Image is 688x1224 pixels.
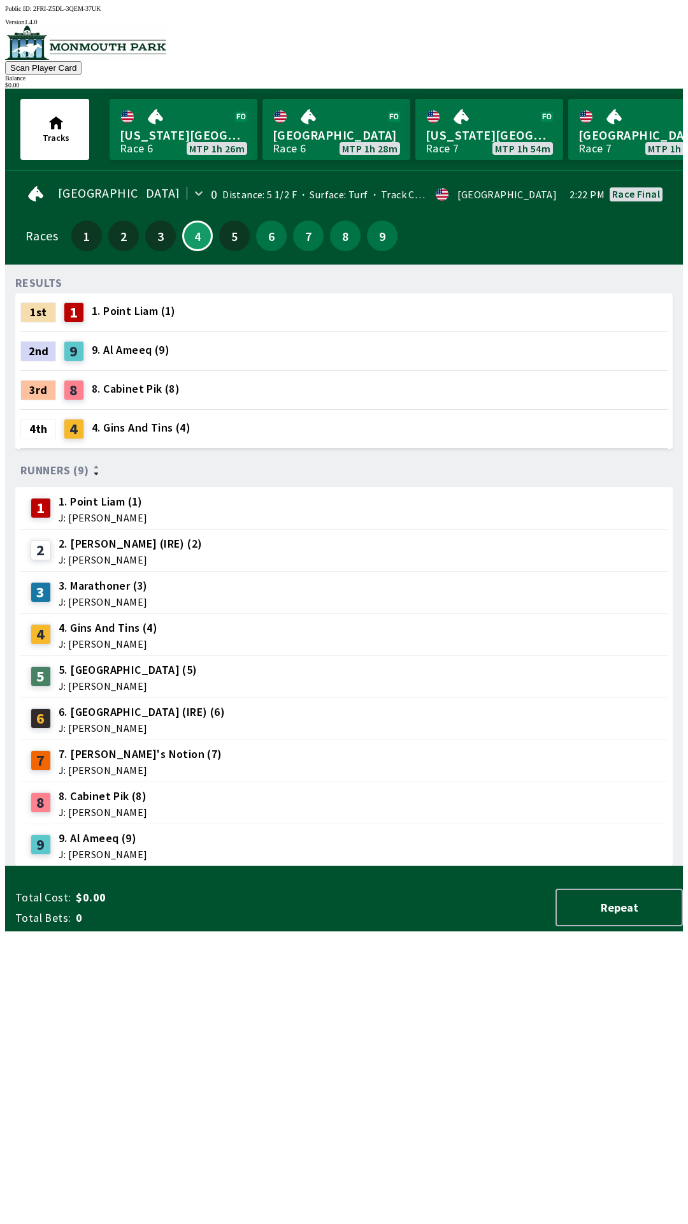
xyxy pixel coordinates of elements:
div: 7 [31,750,51,771]
span: J: [PERSON_NAME] [59,681,197,691]
button: 4 [182,221,213,251]
span: Total Cost: [15,890,71,905]
div: 5 [31,666,51,687]
div: 4 [64,419,84,439]
button: Tracks [20,99,89,160]
span: 5 [222,231,247,240]
div: $ 0.00 [5,82,683,89]
div: 1 [64,302,84,323]
span: 2FRI-Z5DL-3QEM-37UK [33,5,101,12]
div: Races [25,231,58,241]
div: 4th [20,419,56,439]
div: 6 [31,708,51,729]
span: 7 [296,231,320,240]
span: J: [PERSON_NAME] [59,765,222,775]
span: 2 [111,231,136,240]
div: 8 [31,792,51,813]
div: Public ID: [5,5,683,12]
a: [US_STATE][GEOGRAPHIC_DATA]Race 6MTP 1h 26m [110,99,257,160]
span: 5. [GEOGRAPHIC_DATA] (5) [59,662,197,678]
button: Scan Player Card [5,61,82,75]
span: 6 [259,231,283,240]
button: 5 [219,221,250,251]
div: RESULTS [15,278,62,288]
span: [US_STATE][GEOGRAPHIC_DATA] [426,127,553,143]
a: [US_STATE][GEOGRAPHIC_DATA]Race 7MTP 1h 54m [415,99,563,160]
div: 3rd [20,380,56,400]
div: Version 1.4.0 [5,18,683,25]
span: 3. Marathoner (3) [59,578,148,594]
span: 1. Point Liam (1) [59,493,147,510]
span: MTP 1h 28m [342,143,398,154]
span: Total Bets: [15,910,71,926]
div: 2 [31,540,51,560]
div: 8 [64,380,84,400]
button: 1 [71,221,102,251]
span: J: [PERSON_NAME] [59,723,225,733]
button: 3 [145,221,176,251]
span: Distance: 5 1/2 F [222,188,297,201]
span: J: [PERSON_NAME] [59,555,202,565]
div: Race 6 [120,143,153,154]
button: Repeat [555,889,683,926]
span: [GEOGRAPHIC_DATA] [58,188,180,198]
button: 2 [108,221,139,251]
span: J: [PERSON_NAME] [59,513,147,523]
span: 8 [333,231,357,240]
div: Race 7 [426,143,459,154]
div: 1st [20,302,56,323]
span: 4. Gins And Tins (4) [92,419,190,436]
span: Repeat [567,900,671,915]
a: [GEOGRAPHIC_DATA]Race 6MTP 1h 28m [262,99,410,160]
span: [GEOGRAPHIC_DATA] [273,127,400,143]
span: 8. Cabinet Pik (8) [92,381,180,397]
div: 4 [31,624,51,645]
button: 7 [293,221,324,251]
span: Runners (9) [20,465,89,476]
span: 2. [PERSON_NAME] (IRE) (2) [59,535,202,552]
span: J: [PERSON_NAME] [59,639,157,649]
span: 7. [PERSON_NAME]'s Notion (7) [59,746,222,762]
div: 0 [211,189,217,200]
span: J: [PERSON_NAME] [59,597,148,607]
span: 8. Cabinet Pik (8) [59,788,147,805]
div: 2nd [20,341,56,361]
div: Race 7 [578,143,612,154]
span: 6. [GEOGRAPHIC_DATA] (IRE) (6) [59,704,225,720]
div: Runners (9) [20,464,668,477]
span: J: [PERSON_NAME] [59,849,147,859]
div: Race 6 [273,143,306,154]
div: Race final [612,189,660,199]
span: Tracks [43,132,69,143]
span: 9. Al Ameeq (9) [92,342,169,358]
span: [US_STATE][GEOGRAPHIC_DATA] [120,127,247,143]
button: 9 [367,221,398,251]
span: 4. Gins And Tins (4) [59,620,157,636]
span: 4 [187,233,208,239]
span: 3 [148,231,173,240]
span: J: [PERSON_NAME] [59,807,147,817]
div: 9 [31,834,51,855]
button: 6 [256,221,287,251]
span: MTP 1h 26m [189,143,245,154]
span: 2:22 PM [570,189,605,200]
span: 1. Point Liam (1) [92,303,176,319]
span: Track Condition: Firm [368,188,480,201]
div: [GEOGRAPHIC_DATA] [457,189,557,200]
span: $0.00 [76,890,276,905]
div: 1 [31,498,51,518]
div: Balance [5,75,683,82]
div: 3 [31,582,51,602]
span: 0 [76,910,276,926]
span: 9. Al Ameeq (9) [59,830,147,847]
img: venue logo [5,25,166,60]
div: 9 [64,341,84,361]
span: MTP 1h 54m [495,143,550,154]
span: Surface: Turf [297,188,368,201]
span: 1 [75,231,99,240]
button: 8 [330,221,361,251]
span: 9 [370,231,394,240]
